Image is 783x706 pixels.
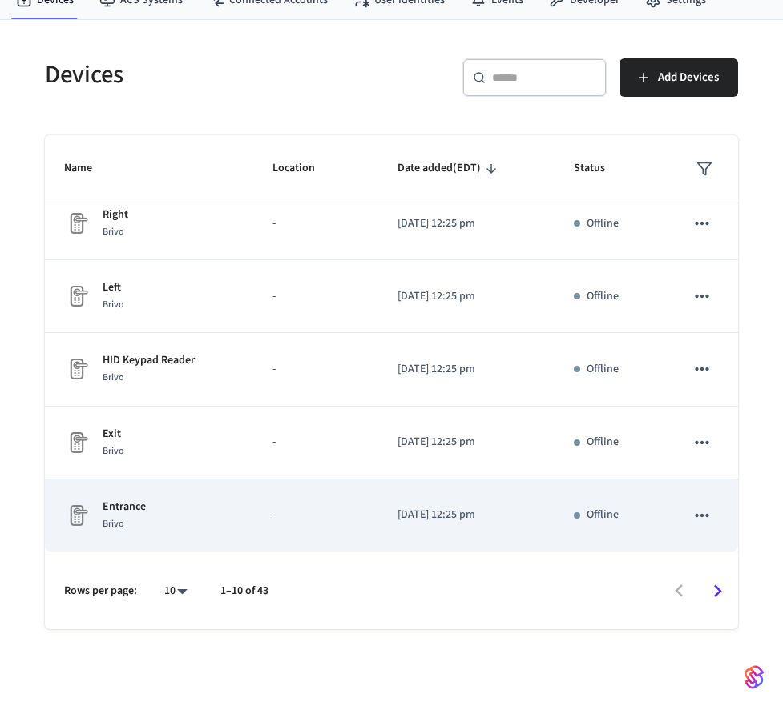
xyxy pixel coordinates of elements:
p: Offline [587,288,619,305]
span: Brivo [103,371,124,384]
span: Add Devices [658,67,719,88]
p: Offline [587,215,619,232]
p: - [272,507,359,523]
p: HID Keypad Reader [103,352,195,369]
p: - [272,215,359,232]
span: Brivo [103,517,124,531]
p: - [272,288,359,305]
p: [DATE] 12:25 pm [398,361,535,378]
p: [DATE] 12:25 pm [398,507,535,523]
img: SeamLogoGradient.69752ec5.svg [745,664,764,690]
span: Brivo [103,225,124,239]
p: Offline [587,434,619,451]
img: Placeholder Lock Image [64,356,90,382]
img: Placeholder Lock Image [64,283,90,309]
p: Rows per page: [64,583,137,600]
p: Entrance [103,499,146,515]
p: Left [103,279,124,296]
div: 10 [156,580,195,603]
span: Brivo [103,444,124,458]
span: Date added(EDT) [398,156,502,181]
p: - [272,434,359,451]
span: Status [574,156,626,181]
p: - [272,361,359,378]
img: Placeholder Lock Image [64,211,90,236]
p: Exit [103,426,124,443]
p: Offline [587,361,619,378]
p: [DATE] 12:25 pm [398,215,535,232]
p: [DATE] 12:25 pm [398,288,535,305]
button: Add Devices [620,58,738,97]
img: Placeholder Lock Image [64,503,90,528]
p: [DATE] 12:25 pm [398,434,535,451]
p: 1–10 of 43 [220,583,268,600]
h5: Devices [45,58,382,91]
p: Right [103,207,128,223]
span: Brivo [103,298,124,311]
img: Placeholder Lock Image [64,430,90,455]
span: Location [272,156,336,181]
button: Go to next page [699,572,737,610]
p: Offline [587,507,619,523]
span: Name [64,156,113,181]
